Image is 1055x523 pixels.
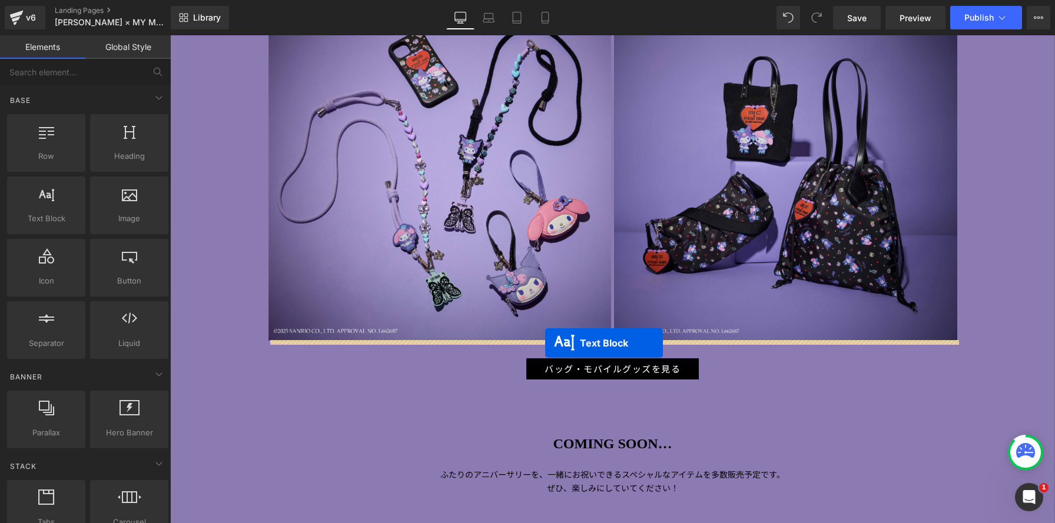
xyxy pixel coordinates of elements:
span: [PERSON_NAME] × MY MELODY &amp; [PERSON_NAME] [55,18,168,27]
a: Preview [885,6,945,29]
strong: COMING SOON… [383,401,502,416]
span: Separator [11,337,82,349]
span: バッグ・モバイルグッズを見る [374,327,510,341]
div: v6 [24,10,38,25]
a: v6 [5,6,45,29]
a: Landing Pages [55,6,190,15]
span: Row [11,150,82,162]
span: Text Block [11,212,82,225]
a: Desktop [446,6,475,29]
span: Hero Banner [94,427,165,439]
button: Publish [950,6,1022,29]
a: Laptop [475,6,503,29]
span: Stack [9,461,38,472]
span: Save [847,12,867,24]
span: Base [9,95,32,106]
a: New Library [171,6,229,29]
span: Liquid [94,337,165,349]
span: Library [193,12,221,23]
span: Banner [9,371,44,382]
button: Undo [777,6,800,29]
span: ぜひ、楽しみにしていてください！ [377,447,509,458]
iframe: Intercom live chat [1015,483,1043,511]
span: Image [94,212,165,225]
a: Global Style [85,35,171,59]
span: 1 [1039,483,1049,492]
span: Parallax [11,427,82,439]
button: Redo [805,6,828,29]
span: ふたりのアニバーサリーを、一緒にお祝いできるスペシャルなアイテムを多数販売予定です。 [270,433,615,445]
span: Publish [964,13,994,22]
span: Preview [900,12,931,24]
span: Heading [94,150,165,162]
a: Mobile [531,6,559,29]
a: バッグ・モバイルグッズを見る [356,323,529,345]
span: Icon [11,275,82,287]
a: Tablet [503,6,531,29]
button: More [1027,6,1050,29]
span: Button [94,275,165,287]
